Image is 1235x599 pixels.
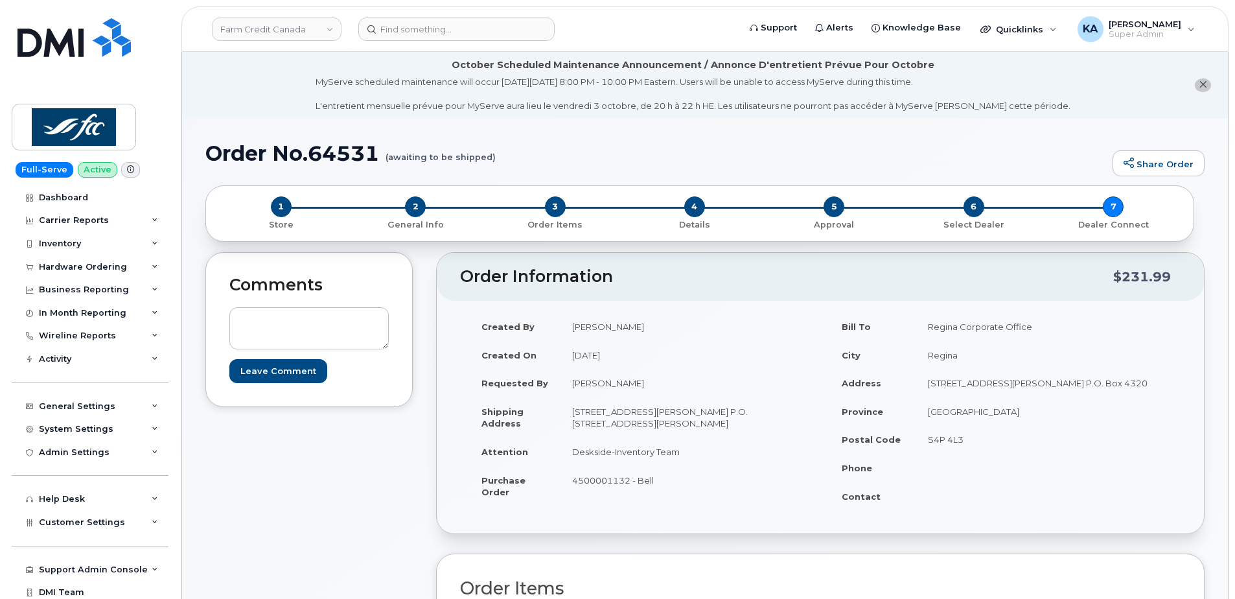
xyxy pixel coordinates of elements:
[904,217,1043,231] a: 6 Select Dealer
[460,579,1170,598] h2: Order Items
[1113,150,1205,176] a: Share Order
[842,434,901,445] strong: Postal Code
[351,219,479,231] p: General Info
[916,312,1171,341] td: Regina Corporate Office
[481,447,528,457] strong: Attention
[765,217,904,231] a: 5 Approval
[560,397,811,438] td: [STREET_ADDRESS][PERSON_NAME] P.O. [STREET_ADDRESS][PERSON_NAME]
[842,322,871,332] strong: Bill To
[485,217,625,231] a: 3 Order Items
[222,219,340,231] p: Store
[684,196,705,217] span: 4
[491,219,619,231] p: Order Items
[964,196,984,217] span: 6
[842,491,881,502] strong: Contact
[229,359,327,383] input: Leave Comment
[560,312,811,341] td: [PERSON_NAME]
[842,350,860,360] strong: City
[916,397,1171,426] td: [GEOGRAPHIC_DATA]
[916,341,1171,370] td: Regina
[770,219,899,231] p: Approval
[630,219,759,231] p: Details
[1113,264,1171,289] div: $231.99
[405,196,426,217] span: 2
[560,438,811,466] td: Deskside-Inventory Team
[560,341,811,370] td: [DATE]
[452,58,934,72] div: October Scheduled Maintenance Announcement / Annonce D'entretient Prévue Pour Octobre
[1179,543,1225,589] iframe: Messenger Launcher
[460,268,1113,286] h2: Order Information
[842,463,872,473] strong: Phone
[824,196,844,217] span: 5
[560,369,811,397] td: [PERSON_NAME]
[545,196,566,217] span: 3
[481,322,535,332] strong: Created By
[216,217,345,231] a: 1 Store
[345,217,485,231] a: 2 General Info
[625,217,764,231] a: 4 Details
[1195,78,1211,92] button: close notification
[916,369,1171,397] td: [STREET_ADDRESS][PERSON_NAME] P.O. Box 4320
[229,276,389,294] h2: Comments
[481,475,525,498] strong: Purchase Order
[481,378,548,388] strong: Requested By
[916,425,1171,454] td: S4P 4L3
[386,142,496,162] small: (awaiting to be shipped)
[842,406,883,417] strong: Province
[481,406,524,429] strong: Shipping Address
[271,196,292,217] span: 1
[909,219,1038,231] p: Select Dealer
[572,475,654,486] span: 4500001132 - Bell
[842,378,881,388] strong: Address
[316,76,1070,112] div: MyServe scheduled maintenance will occur [DATE][DATE] 8:00 PM - 10:00 PM Eastern. Users will be u...
[481,350,537,360] strong: Created On
[205,142,1106,165] h1: Order No.64531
